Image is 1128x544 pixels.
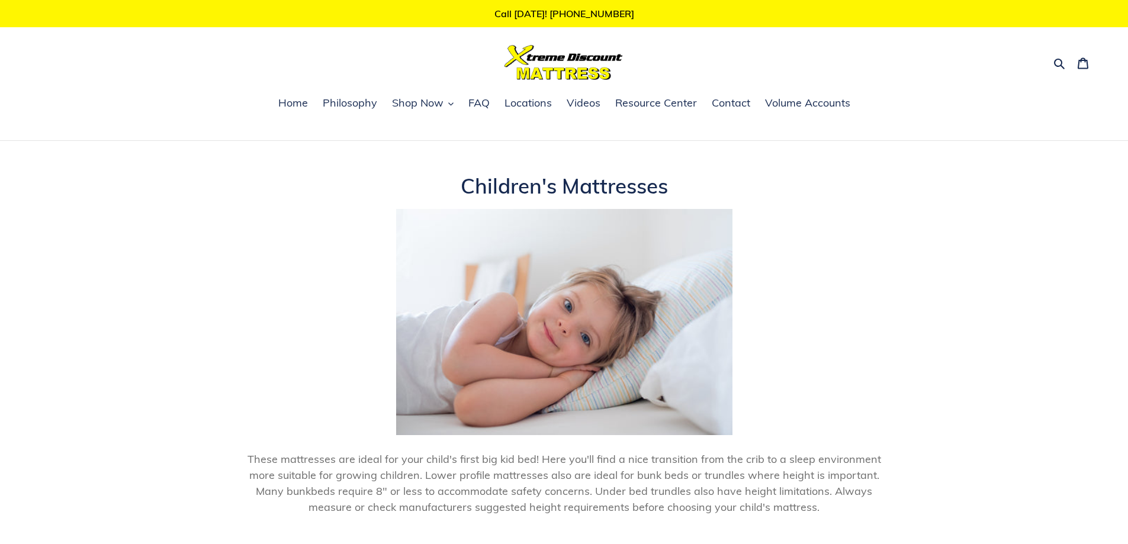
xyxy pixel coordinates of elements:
[461,173,668,199] span: Children's Mattresses
[468,96,490,110] span: FAQ
[499,95,558,112] a: Locations
[567,96,600,110] span: Videos
[609,95,703,112] a: Resource Center
[278,96,308,110] span: Home
[462,95,496,112] a: FAQ
[272,95,314,112] a: Home
[392,96,444,110] span: Shop Now
[561,95,606,112] a: Videos
[323,96,377,110] span: Philosophy
[504,96,552,110] span: Locations
[386,95,459,112] button: Shop Now
[712,96,750,110] span: Contact
[706,95,756,112] a: Contact
[759,95,856,112] a: Volume Accounts
[242,451,887,515] p: These mattresses are ideal for your child's first big kid bed! Here you'll find a nice transition...
[765,96,850,110] span: Volume Accounts
[317,95,383,112] a: Philosophy
[615,96,697,110] span: Resource Center
[504,45,623,80] img: Xtreme Discount Mattress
